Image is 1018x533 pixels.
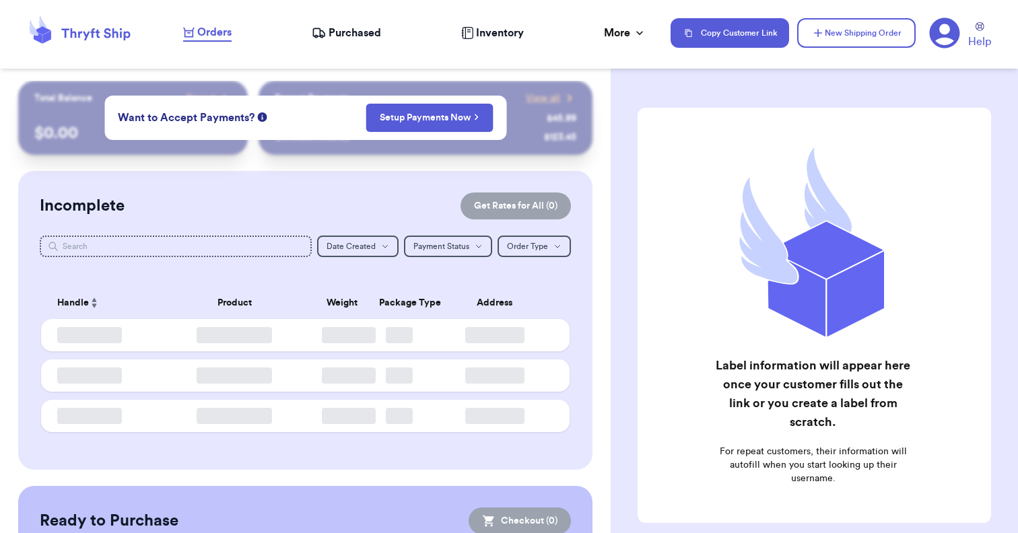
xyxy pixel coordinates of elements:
[40,195,125,217] h2: Incomplete
[186,92,215,105] span: Payout
[507,242,548,250] span: Order Type
[604,25,646,41] div: More
[34,92,92,105] p: Total Balance
[413,242,469,250] span: Payment Status
[34,122,232,144] p: $ 0.00
[968,34,991,50] span: Help
[968,22,991,50] a: Help
[428,287,570,319] th: Address
[89,295,100,311] button: Sort ascending
[183,24,232,42] a: Orders
[671,18,789,48] button: Copy Customer Link
[327,242,376,250] span: Date Created
[461,192,571,219] button: Get Rates for All (0)
[547,112,576,125] div: $ 45.99
[498,236,571,257] button: Order Type
[461,25,524,41] a: Inventory
[366,104,493,132] button: Setup Payments Now
[544,131,576,144] div: $ 123.45
[118,110,254,126] span: Want to Accept Payments?
[57,296,89,310] span: Handle
[40,510,178,532] h2: Ready to Purchase
[526,92,576,105] a: View all
[797,18,916,48] button: New Shipping Order
[476,25,524,41] span: Inventory
[317,236,399,257] button: Date Created
[371,287,428,319] th: Package Type
[329,25,381,41] span: Purchased
[714,356,912,431] h2: Label information will appear here once your customer fills out the link or you create a label fr...
[40,236,312,257] input: Search
[526,92,560,105] span: View all
[404,236,492,257] button: Payment Status
[314,287,370,319] th: Weight
[275,92,349,105] p: Recent Payments
[186,92,232,105] a: Payout
[312,25,381,41] a: Purchased
[380,111,479,125] a: Setup Payments Now
[155,287,314,319] th: Product
[197,24,232,40] span: Orders
[714,445,912,485] p: For repeat customers, their information will autofill when you start looking up their username.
